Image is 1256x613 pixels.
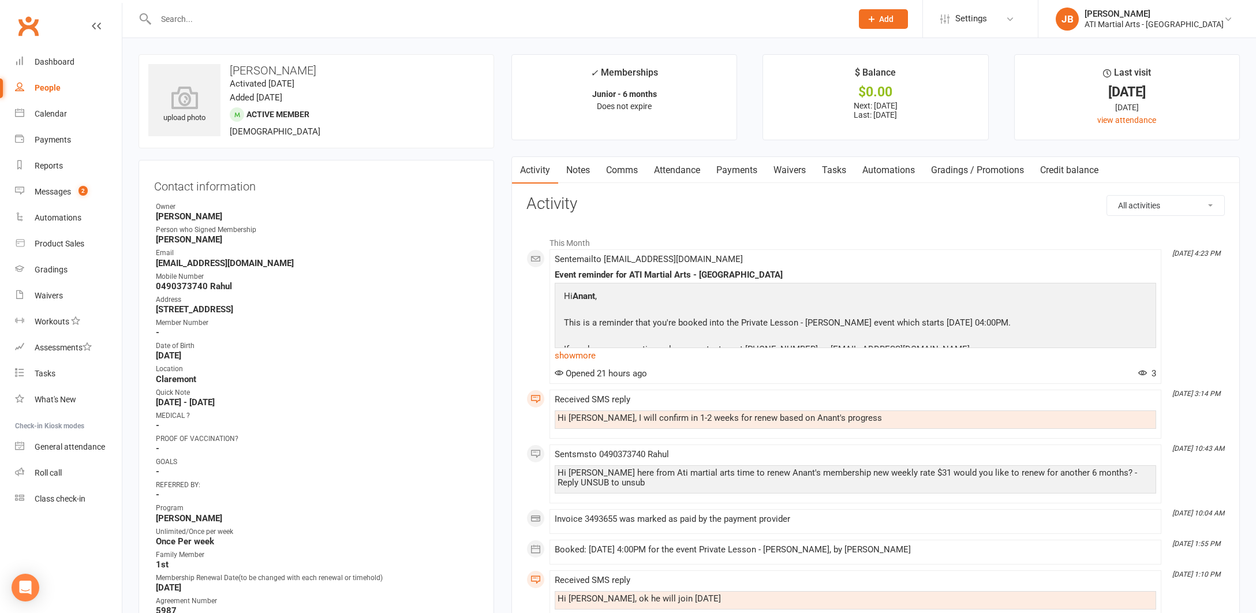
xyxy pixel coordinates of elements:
[558,468,1153,488] div: Hi [PERSON_NAME] here from Ati martial arts time to renew Anant's membership new weekly rate $31 ...
[35,494,85,503] div: Class check-in
[156,466,479,477] strong: -
[35,109,67,118] div: Calendar
[156,443,479,454] strong: -
[598,157,646,184] a: Comms
[597,102,652,111] span: Does not expire
[558,413,1153,423] div: Hi [PERSON_NAME], I will confirm in 1-2 weeks for renew based on Anant's progress
[15,49,122,75] a: Dashboard
[15,361,122,387] a: Tasks
[879,14,894,24] span: Add
[1085,9,1224,19] div: [PERSON_NAME]
[156,397,479,408] strong: [DATE] - [DATE]
[555,575,1156,585] div: Received SMS reply
[230,126,320,137] span: [DEMOGRAPHIC_DATA]
[156,513,479,524] strong: [PERSON_NAME]
[156,258,479,268] strong: [EMAIL_ADDRESS][DOMAIN_NAME]
[156,374,479,384] strong: Claremont
[555,368,647,379] span: Opened 21 hours ago
[773,101,977,119] p: Next: [DATE] Last: [DATE]
[854,157,923,184] a: Automations
[15,486,122,512] a: Class kiosk mode
[15,309,122,335] a: Workouts
[859,9,908,29] button: Add
[156,526,479,537] div: Unlimited/Once per week
[156,234,479,245] strong: [PERSON_NAME]
[156,281,479,291] strong: 0490373740 Rahul
[765,157,814,184] a: Waivers
[156,350,479,361] strong: [DATE]
[1032,157,1107,184] a: Credit balance
[558,594,1153,604] div: Hi [PERSON_NAME], ok he will join [DATE]
[230,92,282,103] time: Added [DATE]
[35,343,92,352] div: Assessments
[590,65,658,87] div: Memberships
[35,291,63,300] div: Waivers
[35,317,69,326] div: Workouts
[156,248,479,259] div: Email
[35,442,105,451] div: General attendance
[15,387,122,413] a: What's New
[1172,509,1224,517] i: [DATE] 10:04 AM
[156,201,479,212] div: Owner
[156,341,479,352] div: Date of Birth
[555,545,1156,555] div: Booked: [DATE] 4:00PM for the event Private Lesson - [PERSON_NAME], by [PERSON_NAME]
[1025,86,1229,98] div: [DATE]
[15,335,122,361] a: Assessments
[35,468,62,477] div: Roll call
[555,270,1156,280] div: Event reminder for ATI Martial Arts - [GEOGRAPHIC_DATA]
[1172,540,1220,548] i: [DATE] 1:55 PM
[230,79,294,89] time: Activated [DATE]
[773,86,977,98] div: $0.00
[15,205,122,231] a: Automations
[156,327,479,338] strong: -
[1172,444,1224,453] i: [DATE] 10:43 AM
[646,157,708,184] a: Attendance
[561,289,1014,306] p: Hi ,
[156,457,479,468] div: GOALS
[558,157,598,184] a: Notes
[555,514,1156,524] div: Invoice 3493655 was marked as paid by the payment provider
[78,186,88,196] span: 2
[15,257,122,283] a: Gradings
[148,64,484,77] h3: [PERSON_NAME]
[561,342,1014,359] p: If you have any questions please contact us at [PHONE_NUMBER] or [EMAIL_ADDRESS][DOMAIN_NAME].
[156,573,479,584] div: Membership Renewal Date(to be changed with each renewal or timehold)
[1138,368,1156,379] span: 3
[555,254,743,264] span: Sent email to [EMAIL_ADDRESS][DOMAIN_NAME]
[156,387,479,398] div: Quick Note
[555,449,669,459] span: Sent sms to 0490373740 Rahul
[156,271,479,282] div: Mobile Number
[246,110,309,119] span: Active member
[555,395,1156,405] div: Received SMS reply
[156,211,479,222] strong: [PERSON_NAME]
[15,101,122,127] a: Calendar
[512,157,558,184] a: Activity
[15,153,122,179] a: Reports
[1172,249,1220,257] i: [DATE] 4:23 PM
[592,89,657,99] strong: Junior - 6 months
[156,294,479,305] div: Address
[923,157,1032,184] a: Gradings / Promotions
[156,550,479,560] div: Family Member
[156,304,479,315] strong: [STREET_ADDRESS]
[156,410,479,421] div: MEDICAL ?
[148,86,220,124] div: upload photo
[35,265,68,274] div: Gradings
[590,68,598,79] i: ✓
[12,574,39,601] div: Open Intercom Messenger
[526,231,1225,249] li: This Month
[708,157,765,184] a: Payments
[35,395,76,404] div: What's New
[35,369,55,378] div: Tasks
[1097,115,1156,125] a: view attendance
[156,420,479,431] strong: -
[156,596,479,607] div: Agreement Number
[561,316,1014,332] p: This is a reminder that you're booked into the Private Lesson - [PERSON_NAME] event which starts ...
[156,536,479,547] strong: Once Per week
[573,291,595,301] strong: Anant
[35,161,63,170] div: Reports
[15,283,122,309] a: Waivers
[14,12,43,40] a: Clubworx
[156,582,479,593] strong: [DATE]
[35,213,81,222] div: Automations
